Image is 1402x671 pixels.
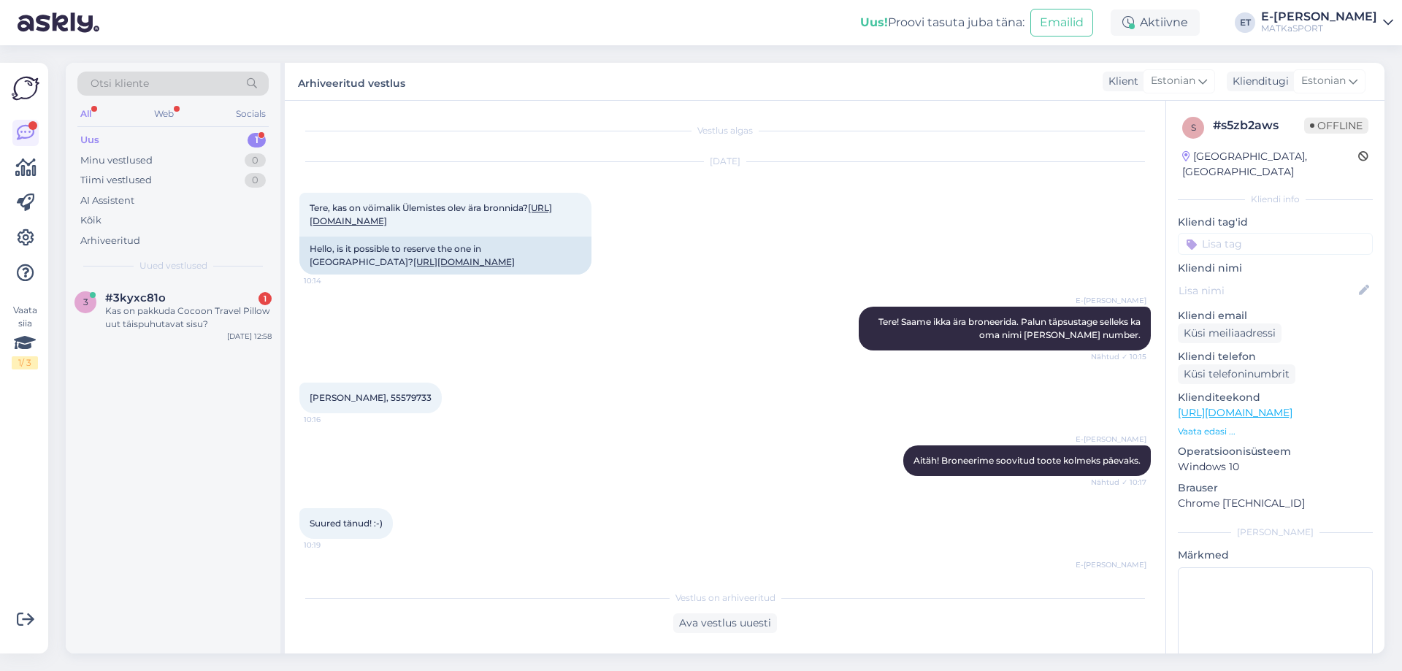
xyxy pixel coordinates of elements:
[1179,283,1356,299] input: Lisa nimi
[1178,390,1373,405] p: Klienditeekond
[298,72,405,91] label: Arhiveeritud vestlus
[258,292,272,305] div: 1
[1178,444,1373,459] p: Operatsioonisüsteem
[1111,9,1200,36] div: Aktiivne
[675,591,775,605] span: Vestlus on arhiveeritud
[1151,73,1195,89] span: Estonian
[1103,74,1138,89] div: Klient
[860,14,1024,31] div: Proovi tasuta juba täna:
[139,259,207,272] span: Uued vestlused
[1304,118,1368,134] span: Offline
[1227,74,1289,89] div: Klienditugi
[860,15,888,29] b: Uus!
[80,133,99,147] div: Uus
[1091,477,1146,488] span: Nähtud ✓ 10:17
[1178,349,1373,364] p: Kliendi telefon
[1091,351,1146,362] span: Nähtud ✓ 10:15
[1076,295,1146,306] span: E-[PERSON_NAME]
[1178,480,1373,496] p: Brauser
[105,291,166,304] span: #3kyxc81o
[77,104,94,123] div: All
[673,613,777,633] div: Ava vestlus uuesti
[83,296,88,307] span: 3
[304,414,359,425] span: 10:16
[1191,122,1196,133] span: s
[1076,434,1146,445] span: E-[PERSON_NAME]
[1213,117,1304,134] div: # s5zb2aws
[1178,261,1373,276] p: Kliendi nimi
[245,153,266,168] div: 0
[12,74,39,102] img: Askly Logo
[299,124,1151,137] div: Vestlus algas
[1178,364,1295,384] div: Küsi telefoninumbrit
[1178,323,1282,343] div: Küsi meiliaadressi
[80,234,140,248] div: Arhiveeritud
[80,213,101,228] div: Kõik
[1178,496,1373,511] p: Chrome [TECHNICAL_ID]
[1178,459,1373,475] p: Windows 10
[878,316,1143,340] span: Tere! Saame ikka ära broneerida. Palun täpsustage selleks ka oma nimi [PERSON_NAME] number.
[1178,425,1373,438] p: Vaata edasi ...
[80,153,153,168] div: Minu vestlused
[1178,233,1373,255] input: Lisa tag
[12,356,38,369] div: 1 / 3
[227,331,272,342] div: [DATE] 12:58
[1076,559,1146,570] span: E-[PERSON_NAME]
[151,104,177,123] div: Web
[1235,12,1255,33] div: ET
[12,304,38,369] div: Vaata siia
[80,193,134,208] div: AI Assistent
[233,104,269,123] div: Socials
[1178,406,1292,419] a: [URL][DOMAIN_NAME]
[91,76,149,91] span: Otsi kliente
[1261,11,1393,34] a: E-[PERSON_NAME]MATKaSPORT
[1261,23,1377,34] div: MATKaSPORT
[310,392,432,403] span: [PERSON_NAME], 55579733
[304,540,359,551] span: 10:19
[299,155,1151,168] div: [DATE]
[1030,9,1093,37] button: Emailid
[1301,73,1346,89] span: Estonian
[310,202,552,226] span: Tere, kas on vöimalik Ülemistes olev ära bronnida?
[1261,11,1377,23] div: E-[PERSON_NAME]
[413,256,515,267] a: [URL][DOMAIN_NAME]
[913,455,1141,466] span: Aitäh! Broneerime soovitud toote kolmeks päevaks.
[245,173,266,188] div: 0
[248,133,266,147] div: 1
[80,173,152,188] div: Tiimi vestlused
[1178,193,1373,206] div: Kliendi info
[1178,215,1373,230] p: Kliendi tag'id
[105,304,272,331] div: Kas on pakkuda Cocoon Travel Pillow uut täispuhutavat sisu?
[1178,308,1373,323] p: Kliendi email
[299,237,591,275] div: Hello, is it possible to reserve the one in [GEOGRAPHIC_DATA]?
[1182,149,1358,180] div: [GEOGRAPHIC_DATA], [GEOGRAPHIC_DATA]
[1178,548,1373,563] p: Märkmed
[304,275,359,286] span: 10:14
[310,518,383,529] span: Suured tänud! :-)
[1178,526,1373,539] div: [PERSON_NAME]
